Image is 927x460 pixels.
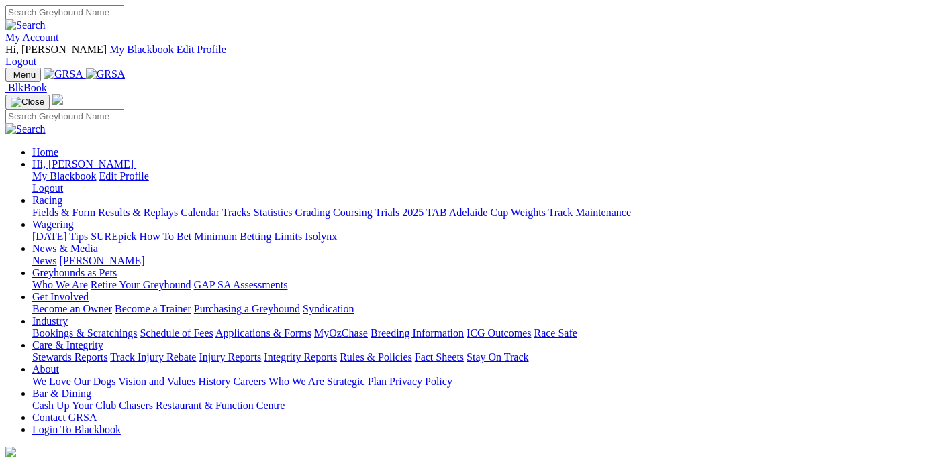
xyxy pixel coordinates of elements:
a: How To Bet [140,231,192,242]
a: Care & Integrity [32,339,103,351]
a: Contact GRSA [32,412,97,423]
a: Results & Replays [98,207,178,218]
a: Strategic Plan [327,376,387,387]
a: Bar & Dining [32,388,91,399]
div: Industry [32,327,922,339]
a: Wagering [32,219,74,230]
div: Hi, [PERSON_NAME] [32,170,922,194]
input: Search [5,109,124,123]
button: Toggle navigation [5,95,50,109]
a: Cash Up Your Club [32,400,116,411]
a: Isolynx [305,231,337,242]
a: Home [32,146,58,158]
a: GAP SA Assessments [194,279,288,290]
a: Who We Are [269,376,324,387]
a: Purchasing a Greyhound [194,303,300,314]
input: Search [5,5,124,19]
a: ICG Outcomes [467,327,531,339]
a: Racing [32,194,62,206]
a: Rules & Policies [340,351,412,363]
a: MyOzChase [314,327,368,339]
a: Track Maintenance [548,207,631,218]
a: We Love Our Dogs [32,376,115,387]
img: logo-grsa-white.png [5,447,16,457]
div: Racing [32,207,922,219]
a: My Blackbook [109,44,174,55]
a: Breeding Information [371,327,464,339]
span: Hi, [PERSON_NAME] [5,44,107,55]
a: Who We Are [32,279,88,290]
a: [PERSON_NAME] [59,255,144,266]
img: GRSA [86,68,126,80]
a: Bookings & Scratchings [32,327,137,339]
div: My Account [5,44,922,68]
a: Track Injury Rebate [110,351,196,363]
a: Stay On Track [467,351,528,363]
span: Menu [13,70,36,80]
a: About [32,363,59,375]
a: Grading [295,207,330,218]
a: My Blackbook [32,170,97,182]
span: BlkBook [8,82,47,93]
a: Integrity Reports [264,351,337,363]
a: News [32,255,56,266]
a: Fact Sheets [415,351,464,363]
a: Fields & Form [32,207,95,218]
a: Calendar [181,207,219,218]
a: Greyhounds as Pets [32,267,117,278]
a: Careers [233,376,266,387]
img: logo-grsa-white.png [52,94,63,105]
a: Stewards Reports [32,351,107,363]
a: Edit Profile [99,170,149,182]
a: Retire Your Greyhound [91,279,191,290]
a: Vision and Values [118,376,195,387]
a: Tracks [222,207,251,218]
a: My Account [5,32,59,43]
a: Become a Trainer [115,303,191,314]
div: Greyhounds as Pets [32,279,922,291]
a: Privacy Policy [389,376,452,387]
div: Care & Integrity [32,351,922,363]
img: Search [5,19,46,32]
div: News & Media [32,255,922,267]
img: Close [11,97,44,107]
a: Industry [32,315,68,327]
img: Search [5,123,46,135]
a: [DATE] Tips [32,231,88,242]
a: Logout [32,182,63,194]
a: Login To Blackbook [32,424,121,435]
a: Syndication [303,303,354,314]
img: GRSA [44,68,83,80]
a: Trials [375,207,399,218]
a: History [198,376,230,387]
a: Get Involved [32,291,89,302]
a: Statistics [254,207,293,218]
div: Get Involved [32,303,922,315]
a: News & Media [32,243,98,254]
div: Wagering [32,231,922,243]
div: About [32,376,922,388]
div: Bar & Dining [32,400,922,412]
a: 2025 TAB Adelaide Cup [402,207,508,218]
a: BlkBook [5,82,47,93]
a: Become an Owner [32,303,112,314]
a: Race Safe [534,327,577,339]
a: Weights [511,207,546,218]
a: Edit Profile [177,44,226,55]
a: Applications & Forms [215,327,311,339]
a: Schedule of Fees [140,327,213,339]
a: Logout [5,56,36,67]
a: Hi, [PERSON_NAME] [32,158,136,170]
a: Injury Reports [199,351,261,363]
a: Coursing [333,207,373,218]
a: SUREpick [91,231,136,242]
a: Chasers Restaurant & Function Centre [119,400,285,411]
span: Hi, [PERSON_NAME] [32,158,134,170]
a: Minimum Betting Limits [194,231,302,242]
button: Toggle navigation [5,68,41,82]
